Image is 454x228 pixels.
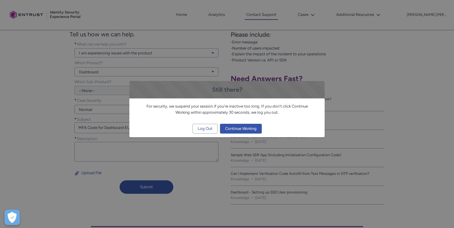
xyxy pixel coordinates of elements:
div: Cookie Preferences [5,210,20,225]
iframe: Qualified Messenger [345,87,454,228]
span: For security, we suspend your session if you're inactive too long. If you don't click Continue Wo... [146,104,308,115]
button: Open Preferences [5,210,20,225]
button: Continue Working [220,124,262,134]
span: Log Out [198,124,212,133]
span: Still there? [212,86,242,93]
button: Log Out [193,124,218,134]
span: Continue Working [225,124,257,133]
